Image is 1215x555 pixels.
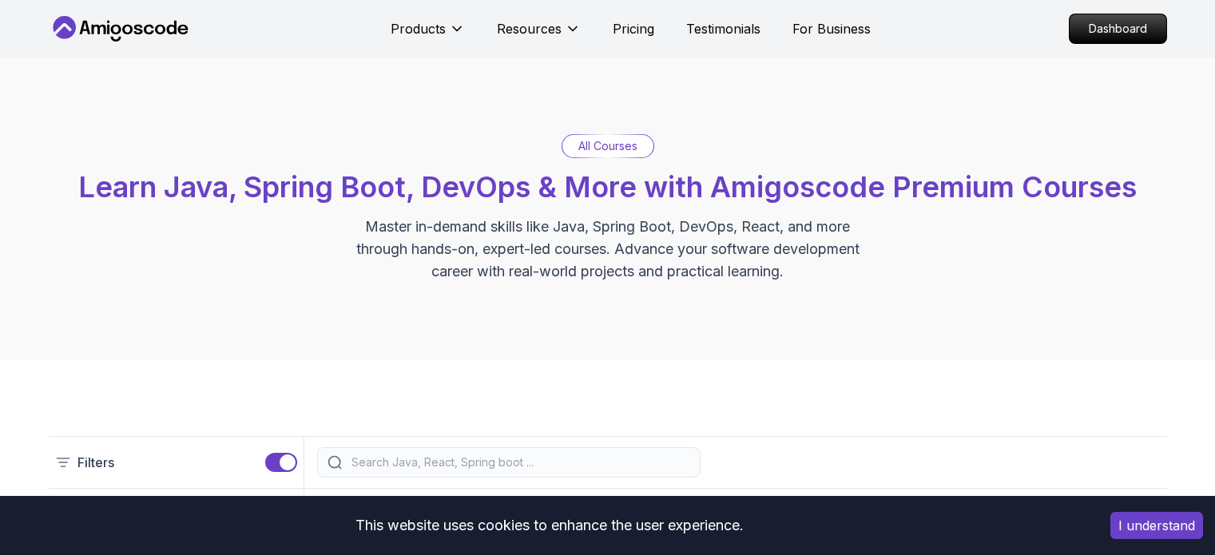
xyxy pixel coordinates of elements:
[1069,14,1167,44] a: Dashboard
[792,19,871,38] a: For Business
[391,19,446,38] p: Products
[497,19,581,51] button: Resources
[348,454,690,470] input: Search Java, React, Spring boot ...
[1110,512,1203,539] button: Accept cookies
[77,453,114,472] p: Filters
[12,508,1086,543] div: This website uses cookies to enhance the user experience.
[686,19,760,38] a: Testimonials
[391,19,465,51] button: Products
[339,216,876,283] p: Master in-demand skills like Java, Spring Boot, DevOps, React, and more through hands-on, expert-...
[1070,14,1166,43] p: Dashboard
[78,169,1137,204] span: Learn Java, Spring Boot, DevOps & More with Amigoscode Premium Courses
[497,19,562,38] p: Resources
[578,138,637,154] p: All Courses
[613,19,654,38] a: Pricing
